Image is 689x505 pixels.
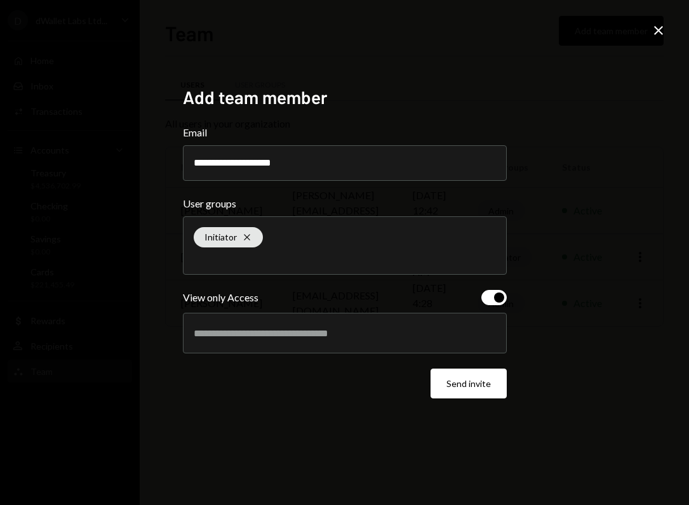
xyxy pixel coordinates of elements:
div: View only Access [183,290,258,305]
div: Initiator [194,227,263,247]
h2: Add team member [183,85,507,110]
label: User groups [183,196,507,211]
label: Email [183,125,507,140]
button: Send invite [431,369,507,398]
